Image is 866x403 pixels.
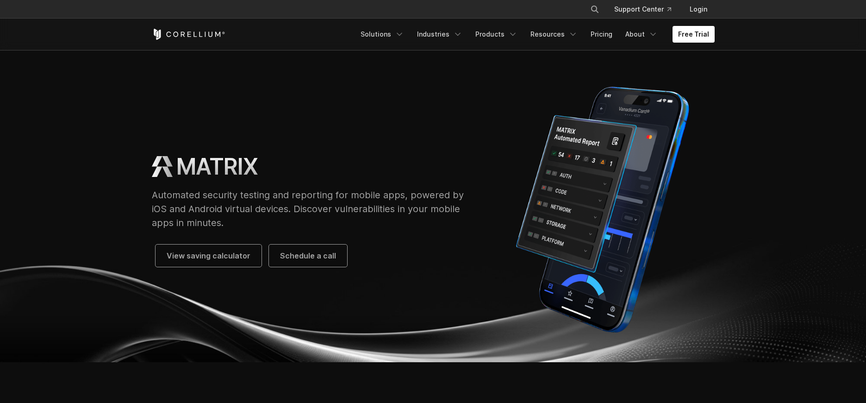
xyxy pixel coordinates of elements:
a: Resources [525,26,583,43]
a: View saving calculator [156,245,262,267]
img: MATRIX Logo [152,156,173,177]
a: Solutions [355,26,410,43]
img: Corellium MATRIX automated report on iPhone showing app vulnerability test results across securit... [491,80,714,340]
span: Schedule a call [280,250,336,261]
a: Products [470,26,523,43]
a: Schedule a call [269,245,347,267]
a: About [620,26,663,43]
a: Free Trial [673,26,715,43]
a: Pricing [585,26,618,43]
div: Navigation Menu [355,26,715,43]
h1: MATRIX [176,153,258,181]
a: Login [682,1,715,18]
div: Navigation Menu [579,1,715,18]
a: Industries [411,26,468,43]
p: Automated security testing and reporting for mobile apps, powered by iOS and Android virtual devi... [152,188,473,230]
button: Search [586,1,603,18]
span: View saving calculator [167,250,250,261]
a: Corellium Home [152,29,225,40]
a: Support Center [607,1,679,18]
